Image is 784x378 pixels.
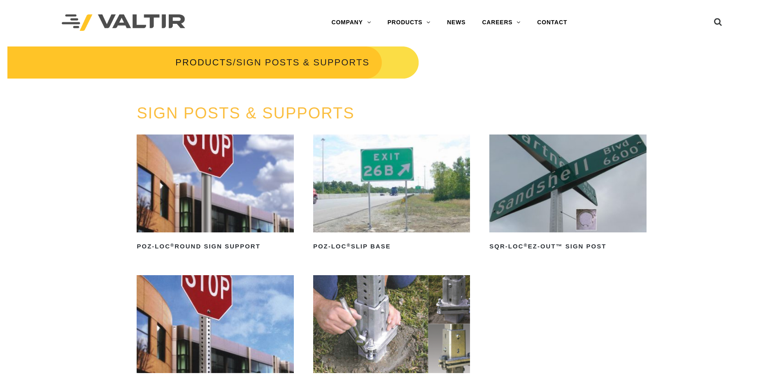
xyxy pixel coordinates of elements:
a: CONTACT [529,14,575,31]
a: NEWS [439,14,474,31]
sup: ® [170,243,174,248]
h2: SQR-LOC EZ-Out™ Sign Post [489,240,646,253]
a: SQR-LOC®EZ-Out™ Sign Post [489,135,646,253]
a: CAREERS [474,14,529,31]
span: SIGN POSTS & SUPPORTS [236,57,370,67]
a: PRODUCTS [175,57,233,67]
a: PRODUCTS [379,14,439,31]
h2: POZ-LOC Round Sign Support [137,240,293,253]
sup: ® [523,243,528,248]
a: POZ-LOC®Slip Base [313,135,470,253]
a: POZ-LOC®Round Sign Support [137,135,293,253]
a: COMPANY [323,14,379,31]
sup: ® [347,243,351,248]
img: Valtir [62,14,185,31]
h2: POZ-LOC Slip Base [313,240,470,253]
a: SIGN POSTS & SUPPORTS [137,104,354,122]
